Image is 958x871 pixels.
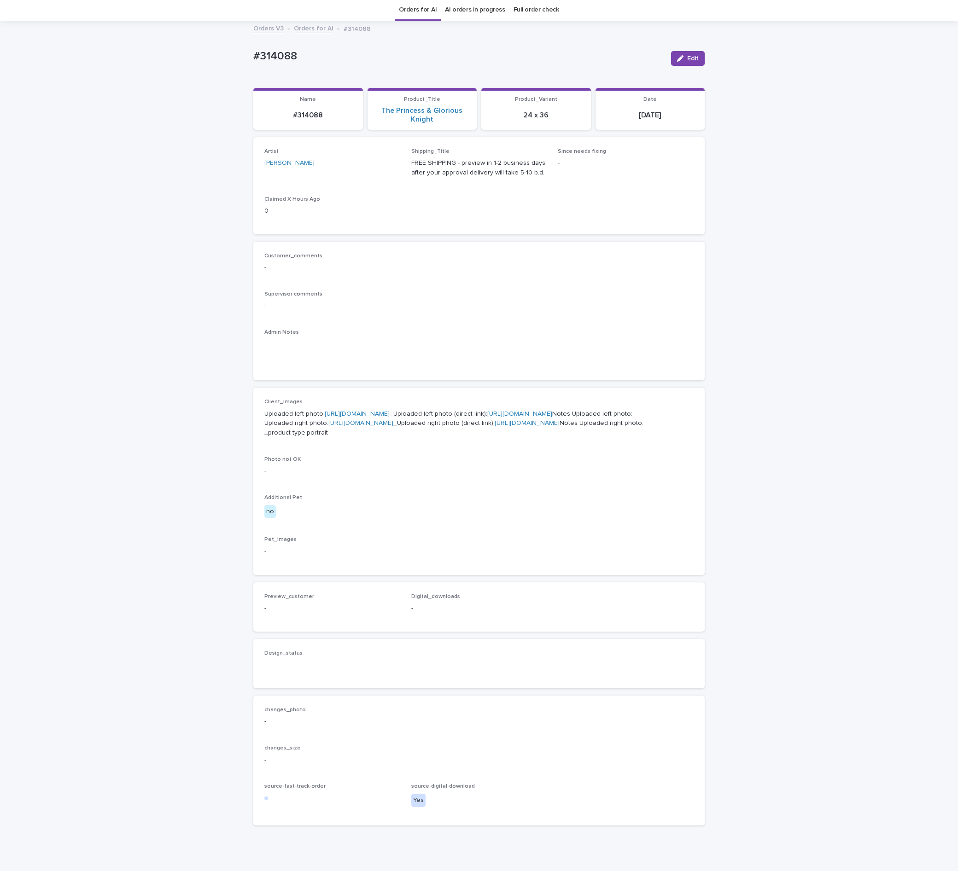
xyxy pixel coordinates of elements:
p: #314088 [344,23,371,33]
a: [URL][DOMAIN_NAME] [495,420,560,426]
p: - [558,158,694,168]
span: Date [643,97,657,102]
a: [URL][DOMAIN_NAME] [487,411,552,417]
span: Customer_comments [264,253,322,259]
span: changes_photo [264,707,306,713]
span: Since needs fixing [558,149,606,154]
span: Supervisor comments [264,291,322,297]
span: Shipping_Title [411,149,450,154]
p: 0 [264,206,400,216]
span: Preview_customer [264,594,314,599]
span: Additional Pet [264,495,302,500]
p: - [264,717,694,726]
a: [URL][DOMAIN_NAME] [328,420,393,426]
p: - [264,466,694,476]
a: [PERSON_NAME] [264,158,315,168]
p: - [264,547,694,557]
p: - [264,604,400,613]
p: FREE SHIPPING - preview in 1-2 business days, after your approval delivery will take 5-10 b.d. [411,158,547,178]
span: Product_Variant [515,97,557,102]
p: - [264,301,694,311]
span: Edit [687,55,699,62]
span: Design_status [264,650,303,656]
span: Claimed X Hours Ago [264,197,320,202]
span: Admin Notes [264,330,299,335]
p: 24 x 36 [487,111,585,120]
a: The Princess & Glorious Knight [373,106,472,124]
span: changes_size [264,745,301,751]
span: Digital_downloads [411,594,460,599]
span: source-digital-download [411,784,475,789]
div: Yes [411,794,426,807]
p: - [411,604,547,613]
span: Photo not OK [264,457,301,462]
p: - [264,263,694,273]
a: Orders V3 [253,23,284,33]
div: no [264,505,276,518]
p: #314088 [259,111,357,120]
p: [DATE] [601,111,700,120]
span: Client_Images [264,399,303,405]
span: Product_Title [404,97,440,102]
p: #314088 [253,50,664,63]
a: [URL][DOMAIN_NAME] [325,411,390,417]
a: Orders for AI [294,23,333,33]
span: Pet_Images [264,537,297,542]
span: Name [300,97,316,102]
p: - [264,346,694,356]
p: Uploaded left photo: _Uploaded left photo (direct link): Notes Uploaded left photo: Uploaded righ... [264,409,694,438]
p: - [264,755,694,765]
span: source-fast-track-order [264,784,326,789]
p: - [264,660,400,670]
button: Edit [671,51,705,66]
span: Artist [264,149,279,154]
